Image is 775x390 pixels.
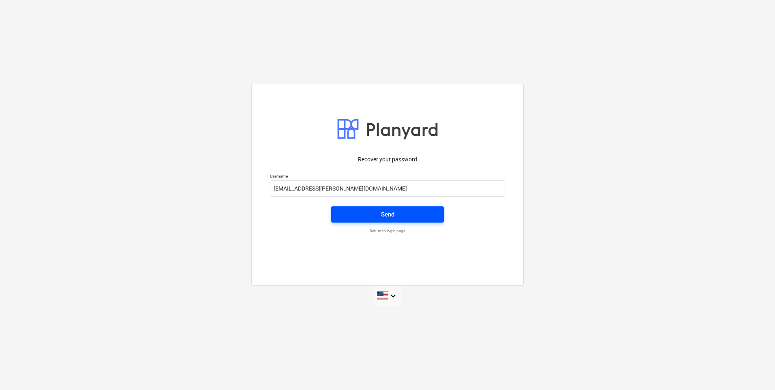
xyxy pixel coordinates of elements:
p: Username [270,174,505,180]
button: Send [331,206,444,223]
input: Username [270,180,505,197]
div: Send [381,209,394,220]
a: Return to login page [266,228,509,234]
i: keyboard_arrow_down [388,291,398,301]
p: Recover your password [270,155,505,164]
